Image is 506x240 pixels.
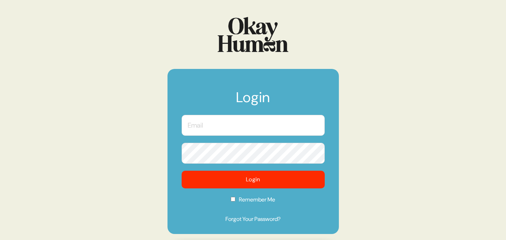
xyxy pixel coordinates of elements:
button: Login [182,171,325,188]
input: Email [182,115,325,136]
label: Remember Me [182,195,325,209]
a: Forgot Your Password? [182,215,325,223]
h1: Login [182,90,325,111]
img: Logo [218,17,288,52]
input: Remember Me [231,197,235,201]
